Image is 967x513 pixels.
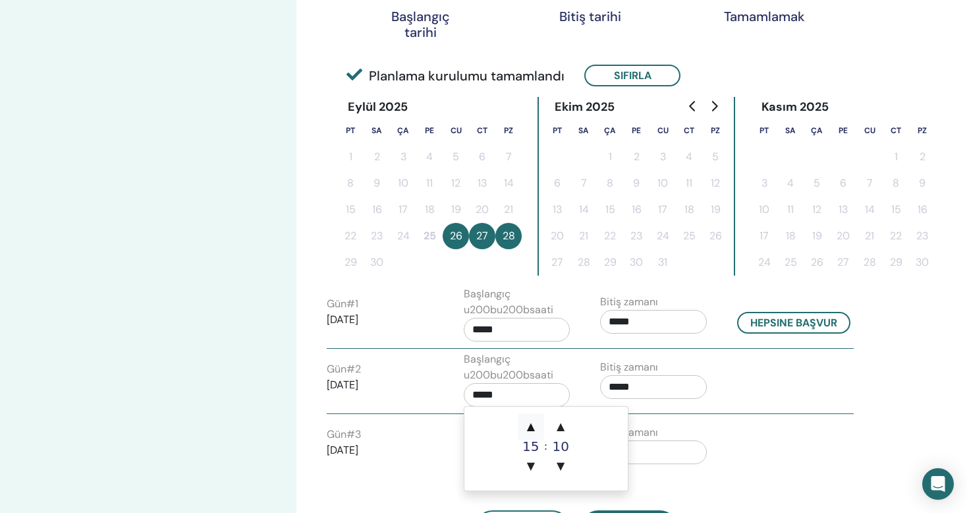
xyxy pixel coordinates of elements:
button: 22 [883,223,909,249]
button: 27 [830,249,856,276]
label: Bitiş zamanı [600,359,658,375]
button: 15 [597,196,623,223]
th: Pazartesi [544,117,570,144]
span: ▼ [518,453,544,479]
button: 25 [777,249,804,276]
div: Open Intercom Messenger [922,468,954,500]
button: 2 [364,144,390,170]
button: 29 [883,249,909,276]
button: 26 [702,223,729,249]
th: Perşembe [830,117,856,144]
label: Gün # 2 [327,361,361,377]
button: 5 [804,170,830,196]
button: 5 [702,144,729,170]
button: 19 [443,196,469,223]
th: Pazartesi [751,117,777,144]
button: Hepsine başvur [737,312,850,334]
button: 22 [337,223,364,249]
th: Salı [570,117,597,144]
button: 3 [751,170,777,196]
span: ▲ [547,413,574,440]
button: 14 [495,170,522,196]
button: 7 [495,144,522,170]
button: 15 [337,196,364,223]
button: 16 [909,196,935,223]
th: Perşembe [416,117,443,144]
button: 27 [544,249,570,276]
th: Pazar [909,117,935,144]
button: 9 [364,170,390,196]
button: 27 [469,223,495,249]
th: Çarşamba [597,117,623,144]
button: 11 [777,196,804,223]
button: 1 [883,144,909,170]
div: Başlangıç tarihi [387,9,453,40]
th: Pazartesi [337,117,364,144]
button: 10 [751,196,777,223]
p: [DATE] [327,312,433,328]
span: ▲ [518,413,544,440]
div: : [544,413,547,479]
th: Pazar [495,117,522,144]
button: 17 [751,223,777,249]
th: Perşembe [623,117,649,144]
button: 10 [390,170,416,196]
button: 28 [856,249,883,276]
button: 8 [597,170,623,196]
button: 11 [676,170,702,196]
button: 4 [416,144,443,170]
p: [DATE] [327,442,433,458]
button: 17 [390,196,416,223]
th: Cuma [649,117,676,144]
button: 17 [649,196,676,223]
button: 6 [830,170,856,196]
button: 9 [623,170,649,196]
button: 1 [337,144,364,170]
button: 2 [623,144,649,170]
button: 16 [364,196,390,223]
button: 18 [777,223,804,249]
p: [DATE] [327,377,433,393]
button: 2 [909,144,935,170]
button: Go to previous month [682,93,704,119]
button: 13 [830,196,856,223]
button: 21 [856,223,883,249]
div: Ekim 2025 [544,97,626,117]
button: 12 [702,170,729,196]
button: 30 [909,249,935,276]
button: 26 [443,223,469,249]
div: Eylül 2025 [337,97,419,117]
th: Cuma [443,117,469,144]
th: Salı [777,117,804,144]
button: 9 [909,170,935,196]
button: 8 [337,170,364,196]
th: Pazar [702,117,729,144]
div: Bitiş tarihi [557,9,623,24]
div: 15 [518,440,544,453]
label: Gün # 3 [327,427,361,442]
button: 28 [570,249,597,276]
button: 21 [570,223,597,249]
button: 25 [676,223,702,249]
button: 7 [856,170,883,196]
button: 12 [804,196,830,223]
button: 15 [883,196,909,223]
button: 25 [416,223,443,249]
button: 10 [649,170,676,196]
span: Planlama kurulumu tamamlandı [346,66,565,86]
button: 30 [623,249,649,276]
button: 24 [751,249,777,276]
button: 24 [390,223,416,249]
th: Cuma [856,117,883,144]
div: Kasım 2025 [751,97,840,117]
button: 1 [597,144,623,170]
button: 5 [443,144,469,170]
button: 3 [649,144,676,170]
button: 29 [337,249,364,276]
button: 20 [469,196,495,223]
button: 6 [544,170,570,196]
button: 20 [830,223,856,249]
button: 19 [702,196,729,223]
button: 7 [570,170,597,196]
button: 22 [597,223,623,249]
